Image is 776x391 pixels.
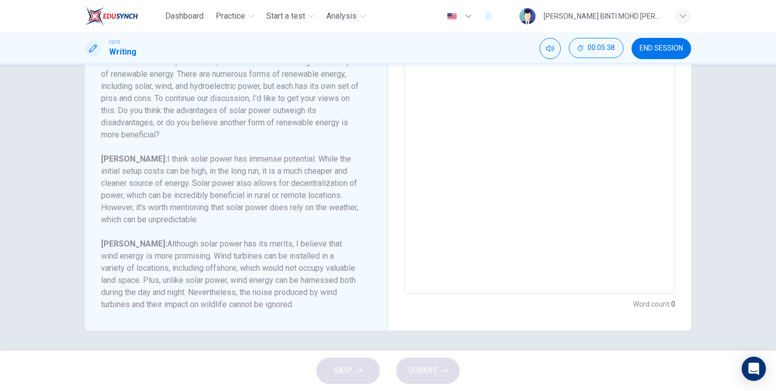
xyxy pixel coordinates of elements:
[640,44,683,53] span: END SESSION
[101,154,167,164] b: [PERSON_NAME]:
[519,8,536,24] img: Profile picture
[109,39,120,46] span: CEFR
[101,56,359,141] h6: Over the past weeks, we have been discussing the concept of renewable energy. There are numerous ...
[540,38,561,59] div: Mute
[326,10,357,22] span: Analysis
[109,46,136,58] h1: Writing
[101,153,359,226] h6: I think solar power has immense potential. While the initial setup costs can be high, in the long...
[671,300,675,308] strong: 0
[632,38,691,59] button: END SESSION
[101,238,359,311] h6: Although solar power has its merits, I believe that wind energy is more promising. Wind turbines ...
[266,10,305,22] span: Start a test
[85,6,161,26] a: EduSynch logo
[633,298,675,310] h6: Word count :
[588,44,615,52] span: 00:05:38
[569,38,623,58] button: 00:05:38
[165,10,204,22] span: Dashboard
[322,7,370,25] button: Analysis
[161,7,208,25] button: Dashboard
[742,357,766,381] div: Open Intercom Messenger
[212,7,258,25] button: Practice
[544,10,663,22] div: [PERSON_NAME] BINTI MOHD [PERSON_NAME]
[569,38,623,59] div: Hide
[101,239,167,249] b: [PERSON_NAME]:
[85,6,138,26] img: EduSynch logo
[262,7,318,25] button: Start a test
[216,10,245,22] span: Practice
[446,13,458,20] img: en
